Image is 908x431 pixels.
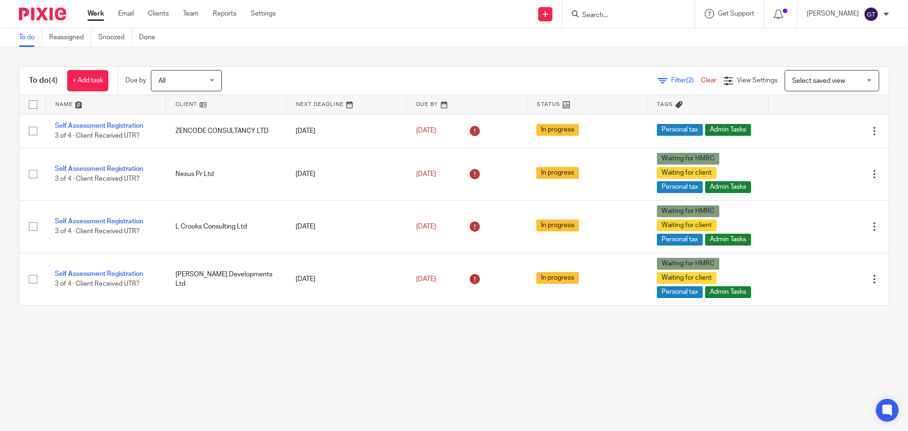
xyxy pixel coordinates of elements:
h1: To do [29,76,58,86]
span: Personal tax [657,181,703,193]
input: Search [581,11,666,20]
span: Select saved view [792,78,845,84]
td: Nexus Pr Ltd [166,148,287,200]
td: [DATE] [286,148,407,200]
span: (4) [49,77,58,84]
span: Filter [671,77,701,84]
span: Admin Tasks [705,286,751,298]
span: In progress [536,220,579,231]
span: [DATE] [416,276,436,282]
a: Self Assessment Registration [55,166,143,172]
span: Waiting for HMRC [657,258,719,270]
span: Get Support [718,10,754,17]
span: Waiting for client [657,272,716,284]
td: [DATE] [286,114,407,148]
span: Tags [657,102,673,107]
span: In progress [536,272,579,284]
span: 3 of 4 · Client Received UTR? [55,228,140,235]
a: Work [87,9,104,18]
span: Admin Tasks [705,124,751,136]
a: Reports [213,9,236,18]
span: Waiting for client [657,167,716,179]
td: [PERSON_NAME] Developments Ltd [166,253,287,305]
a: Done [139,28,162,47]
span: [DATE] [416,171,436,177]
td: [DATE] [286,253,407,305]
td: [DATE] [286,200,407,253]
a: Reassigned [49,28,91,47]
img: Pixie [19,8,66,20]
a: Settings [251,9,276,18]
span: All [158,78,166,84]
span: Personal tax [657,124,703,136]
a: To do [19,28,42,47]
span: 3 of 4 · Client Received UTR? [55,132,140,139]
a: Clear [701,77,716,84]
span: [DATE] [416,128,436,134]
a: + Add task [67,70,108,91]
td: L Crooks Consulting Ltd [166,200,287,253]
span: Personal tax [657,286,703,298]
span: Admin Tasks [705,181,751,193]
span: Admin Tasks [705,234,751,246]
a: Snoozed [98,28,132,47]
a: Self Assessment Registration [55,123,143,129]
span: Waiting for client [657,220,716,231]
img: svg%3E [864,7,879,22]
span: 3 of 4 · Client Received UTR? [55,176,140,182]
a: Team [183,9,199,18]
span: Personal tax [657,234,703,246]
p: Due by [125,76,146,85]
a: Clients [148,9,169,18]
span: [DATE] [416,223,436,230]
span: In progress [536,124,579,136]
span: Waiting for HMRC [657,153,719,165]
span: In progress [536,167,579,179]
a: Self Assessment Registration [55,271,143,277]
span: View Settings [737,77,777,84]
a: Self Assessment Registration [55,218,143,225]
span: 3 of 4 · Client Received UTR? [55,281,140,287]
span: Waiting for HMRC [657,205,719,217]
p: [PERSON_NAME] [807,9,859,18]
td: ZENCODE CONSULTANCY LTD [166,114,287,148]
span: (2) [686,77,694,84]
a: Email [118,9,134,18]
